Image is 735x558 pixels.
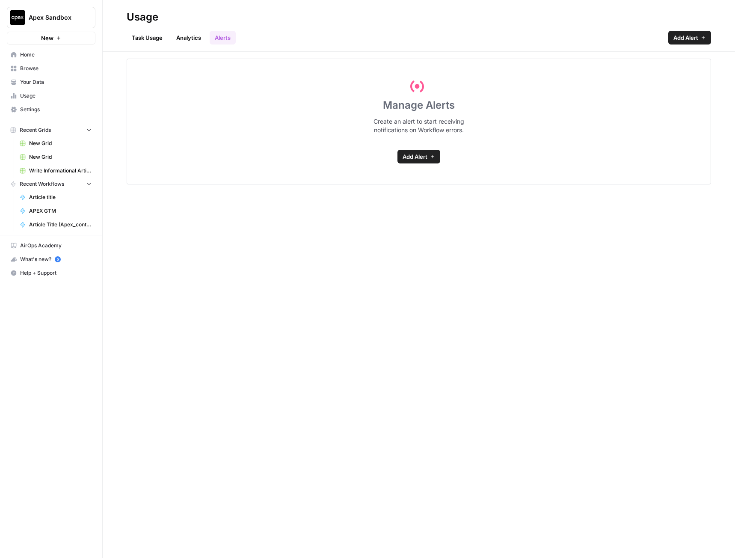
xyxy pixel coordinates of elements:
[127,10,158,24] div: Usage
[373,117,464,134] span: Create an alert to start receiving notifications on Workflow errors.
[20,269,92,277] span: Help + Support
[16,137,95,150] a: New Grid
[17,16,60,30] img: logo
[397,150,440,163] a: Add Alert
[9,101,163,124] div: Send us a message
[383,98,455,112] h1: Manage Alerts
[108,14,125,31] div: Profile image for Arnett
[29,167,92,175] span: Write Informational Articles
[147,14,163,29] div: Close
[7,48,95,62] a: Home
[7,7,95,28] button: Workspace: Apex Sandbox
[29,207,92,215] span: APEX GTM
[7,75,95,89] a: Your Data
[20,126,51,134] span: Recent Grids
[16,190,95,204] a: Article title
[18,251,154,260] div: Join our AI & SEO Builder's Community!
[17,61,154,75] p: Hi Jan 👋
[7,266,95,280] button: Help + Support
[29,13,80,22] span: Apex Sandbox
[668,31,711,45] a: Add Alert
[29,193,92,201] span: Article title
[86,267,171,301] button: Messages
[92,14,109,31] div: Profile image for Joel
[7,253,95,266] div: What's new?
[41,34,53,42] span: New
[20,242,92,249] span: AirOps Academy
[16,218,95,232] a: Article Title (Apex_content Grid)
[20,51,92,59] span: Home
[124,14,141,31] div: Profile image for Steven
[16,150,95,164] a: New Grid
[20,92,92,100] span: Usage
[10,10,25,25] img: Apex Sandbox Logo
[7,239,95,252] a: AirOps Academy
[171,31,206,45] a: Analytics
[16,204,95,218] a: APEX GTM
[7,89,95,103] a: Usage
[16,164,95,178] a: Write Informational Articles
[20,78,92,86] span: Your Data
[18,261,149,276] span: Join our community of 1,000+ folks building the future of AI and SEO with AirOps.
[7,178,95,190] button: Recent Workflows
[7,62,95,75] a: Browse
[20,180,64,188] span: Recent Workflows
[29,153,92,161] span: New Grid
[7,103,95,116] a: Settings
[12,132,159,148] a: Visit our Knowledge Base
[114,288,143,294] span: Messages
[18,136,143,145] div: Visit our Knowledge Base
[29,221,92,229] span: Article Title (Apex_content Grid)
[127,31,168,45] a: Task Usage
[7,252,95,266] button: What's new? 5
[55,256,61,262] a: 5
[33,288,52,294] span: Home
[56,257,59,261] text: 5
[673,33,698,42] span: Add Alert
[20,65,92,72] span: Browse
[17,75,154,90] p: How can we help?
[20,106,92,113] span: Settings
[210,31,236,45] a: Alerts
[403,152,427,161] span: Add Alert
[18,108,143,117] div: Send us a message
[9,244,162,285] div: Join our AI & SEO Builder's Community!Join our community of 1,000+ folks building the future of A...
[7,124,95,137] button: Recent Grids
[7,32,95,45] button: New
[29,139,92,147] span: New Grid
